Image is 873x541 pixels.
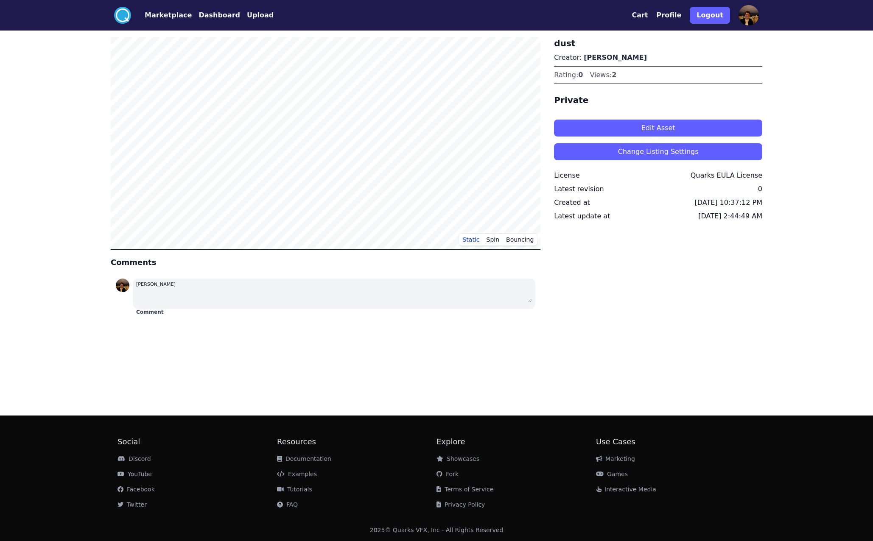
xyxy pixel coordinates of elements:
[240,10,274,20] a: Upload
[118,436,277,448] h2: Social
[554,94,762,106] h4: Private
[277,471,317,477] a: Examples
[584,53,647,61] a: [PERSON_NAME]
[118,455,151,462] a: Discord
[596,436,755,448] h2: Use Cases
[596,486,656,493] a: Interactive Media
[554,113,762,137] a: Edit Asset
[503,233,537,246] button: Bouncing
[554,198,590,208] div: Created at
[459,233,483,246] button: Static
[698,211,762,221] div: [DATE] 2:44:49 AM
[136,309,163,315] button: Comment
[277,501,298,508] a: FAQ
[554,120,762,137] button: Edit Asset
[554,37,762,49] h3: dust
[554,211,610,221] div: Latest update at
[554,184,604,194] div: Latest revision
[690,7,730,24] button: Logout
[136,282,176,287] small: [PERSON_NAME]
[247,10,274,20] button: Upload
[277,455,331,462] a: Documentation
[131,10,192,20] a: Marketplace
[277,486,312,493] a: Tutorials
[590,70,616,80] div: Views:
[596,471,628,477] a: Games
[118,486,155,493] a: Facebook
[370,526,504,534] div: 2025 © Quarks VFX, Inc - All Rights Reserved
[118,471,152,477] a: YouTube
[118,501,147,508] a: Twitter
[554,53,762,63] p: Creator:
[116,279,129,292] img: profile
[111,257,540,268] h4: Comments
[554,143,762,160] button: Change Listing Settings
[596,455,635,462] a: Marketing
[612,71,616,79] span: 2
[694,198,762,208] div: [DATE] 10:37:12 PM
[690,3,730,27] a: Logout
[436,436,596,448] h2: Explore
[436,486,493,493] a: Terms of Service
[277,436,436,448] h2: Resources
[554,70,583,80] div: Rating:
[739,5,759,25] img: profile
[192,10,240,20] a: Dashboard
[436,471,459,477] a: Fork
[483,233,503,246] button: Spin
[657,10,682,20] button: Profile
[632,10,648,20] button: Cart
[199,10,240,20] button: Dashboard
[554,170,579,181] div: License
[145,10,192,20] button: Marketplace
[436,455,479,462] a: Showcases
[436,501,485,508] a: Privacy Policy
[691,170,762,181] div: Quarks EULA License
[758,184,762,194] div: 0
[578,71,583,79] span: 0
